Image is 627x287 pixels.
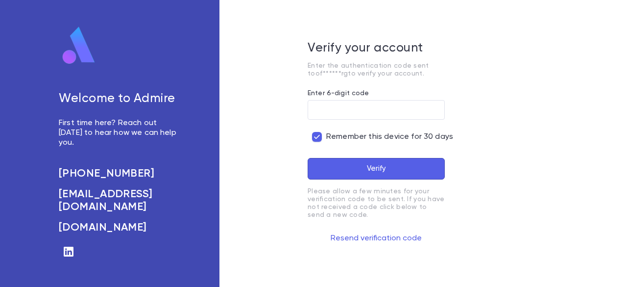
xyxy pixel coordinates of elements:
[59,221,180,234] a: [DOMAIN_NAME]
[59,92,180,106] h5: Welcome to Admire
[59,118,180,148] p: First time here? Reach out [DATE] to hear how we can help you.
[308,158,445,180] button: Verify
[308,187,445,219] p: Please allow a few minutes for your verification code to be sent. If you have not received a code...
[59,188,180,213] a: [EMAIL_ADDRESS][DOMAIN_NAME]
[308,231,445,246] button: Resend verification code
[308,62,445,78] p: Enter the authentication code sent to of******rg to verify your account.
[59,167,180,180] a: [PHONE_NUMBER]
[308,89,369,97] label: Enter 6-digit code
[326,132,453,142] span: Remember this device for 30 days
[59,26,99,65] img: logo
[308,41,445,56] h5: Verify your account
